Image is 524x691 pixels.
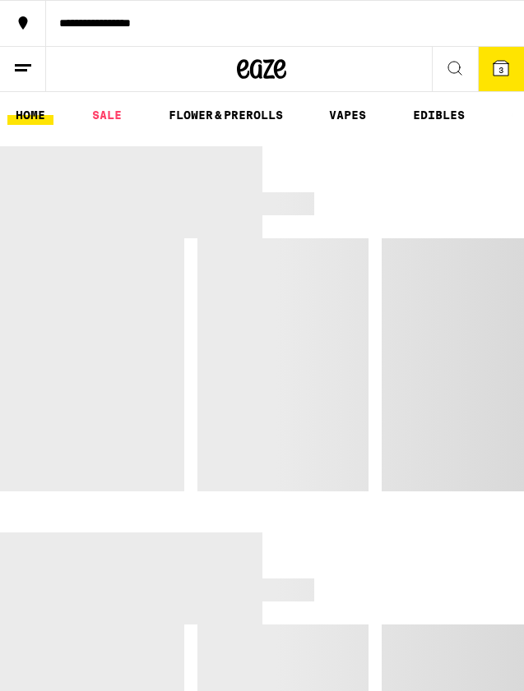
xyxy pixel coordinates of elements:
[321,105,374,125] a: VAPES
[498,65,503,75] span: 3
[160,105,291,125] a: FLOWER & PREROLLS
[7,105,53,125] a: HOME
[405,105,473,125] a: EDIBLES
[84,105,130,125] a: SALE
[478,47,524,91] button: 3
